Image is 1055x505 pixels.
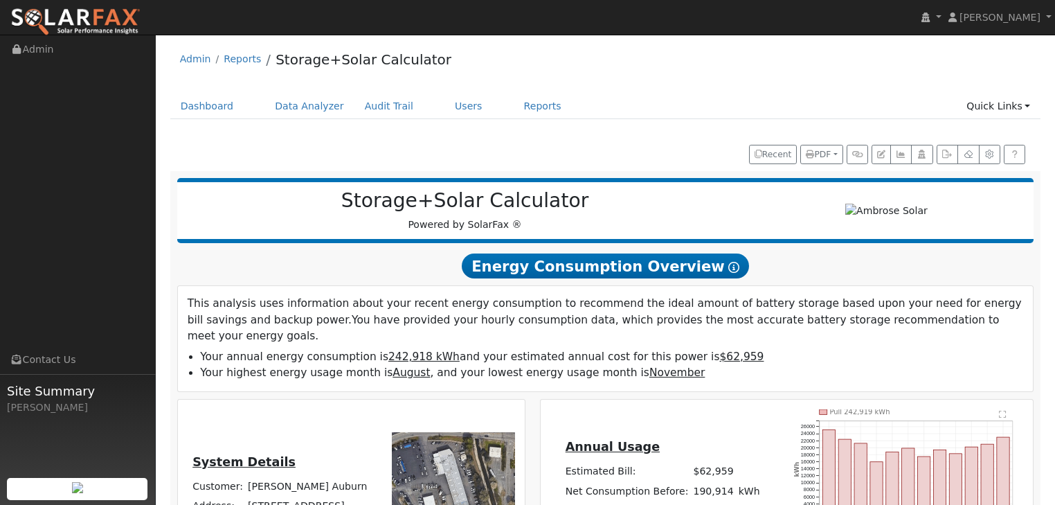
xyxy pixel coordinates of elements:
u: Annual Usage [566,440,660,454]
td: Net Consumption Before: [563,481,691,501]
button: Clear Data [957,145,979,164]
td: [PERSON_NAME] Auburn [246,477,370,497]
text: 12000 [801,472,815,479]
text: kWh [794,462,801,477]
text: 26000 [801,423,815,429]
a: Reports [224,53,261,64]
a: Reports [514,94,572,119]
text: 18000 [801,452,815,458]
td: Customer: [190,477,246,497]
u: System Details [192,455,296,469]
img: retrieve [72,482,83,493]
td: kWh [736,481,767,501]
text: 8000 [804,486,815,493]
span: Energy Consumption Overview [462,254,748,278]
img: SolarFax [10,8,141,37]
span: You have provided your hourly consumption data, which provides the most accurate battery storage ... [188,314,1000,342]
span: PDF [806,150,831,159]
img: Ambrose Solar [845,204,928,218]
text:  [1000,410,1007,418]
button: Export Interval Data [937,145,958,164]
a: Quick Links [956,94,1040,119]
text: 6000 [804,494,815,500]
u: August [393,366,430,379]
td: Estimated Bill: [563,462,691,481]
text: 16000 [801,459,815,465]
text: Pull 242,919 kWh [830,408,890,416]
a: Admin [180,53,211,64]
button: Settings [979,145,1000,164]
text: 10000 [801,479,815,486]
td: $62,959 [691,462,736,481]
span: Site Summary [7,382,148,400]
a: Data Analyzer [264,94,354,119]
button: PDF [800,145,842,164]
span: [PERSON_NAME] [959,12,1040,23]
a: Storage+Solar Calculator [276,51,451,68]
li: Your annual energy consumption is and your estimated annual cost for this power is [200,349,1023,365]
u: November [649,366,705,379]
li: Your highest energy usage month is , and your lowest energy usage month is [200,365,1023,381]
i: Show Help [728,262,739,273]
div: Powered by SolarFax ® [184,189,746,232]
u: 242,918 kWh [388,351,460,363]
a: Audit Trail [354,94,424,119]
text: 14000 [801,466,815,472]
button: Recent [749,145,797,164]
h2: Storage+Solar Calculator [191,189,739,213]
td: 190,914 [691,481,736,501]
text: 22000 [801,437,815,443]
a: Dashboard [170,94,244,119]
text: 20000 [801,444,815,450]
button: Multi-Series Graph [890,145,912,164]
p: This analysis uses information about your recent energy consumption to recommend the ideal amount... [188,296,1024,344]
text: 24000 [801,430,815,436]
div: [PERSON_NAME] [7,400,148,415]
button: Edit User [872,145,891,164]
button: Generate Report Link [847,145,868,164]
a: Help Link [1004,145,1025,164]
a: Users [444,94,493,119]
u: $62,959 [719,351,764,363]
button: Login As [911,145,932,164]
